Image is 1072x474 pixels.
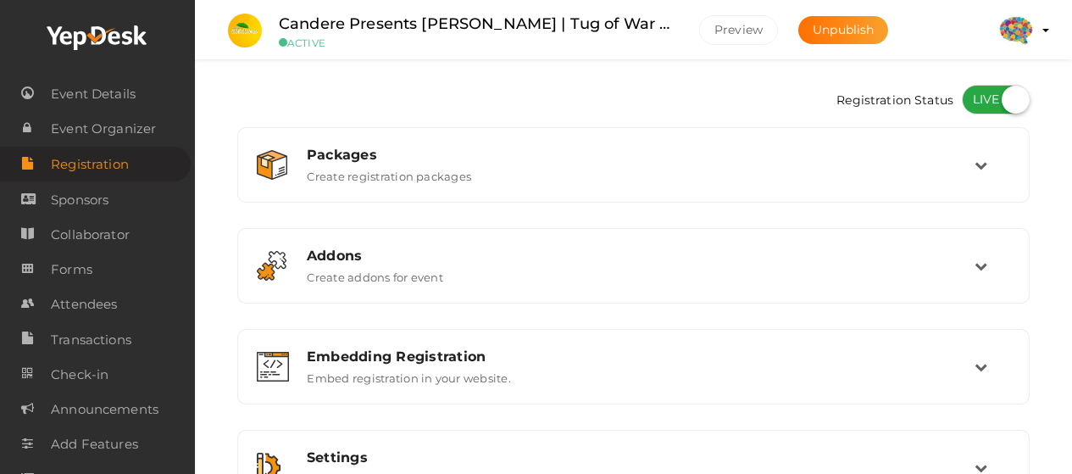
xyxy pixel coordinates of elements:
span: Unpublish [813,22,874,37]
img: box.svg [257,150,287,180]
label: Embed registration in your website. [307,365,510,385]
span: Add Features [51,427,138,461]
label: Candere Presents [PERSON_NAME] | Tug of War | Registration [279,12,674,36]
span: Event Details [51,77,136,111]
img: addon.svg [257,251,286,281]
img: 0C2H5NAW_small.jpeg [228,14,262,47]
label: Create registration packages [307,163,471,183]
span: Announcements [51,393,158,427]
div: Packages [307,147,975,163]
a: Embedding Registration Embed registration in your website. [247,372,1020,388]
span: Registration Status [836,85,953,119]
span: Registration [51,148,129,181]
img: SU7GG7NJ_small.jpeg [999,14,1033,47]
span: Event Organizer [51,112,156,146]
div: Addons [307,248,975,264]
small: ACTIVE [279,36,674,49]
span: Sponsors [51,183,108,217]
img: embed.svg [257,352,289,382]
div: Embedding Registration [307,349,975,365]
span: Forms [51,253,92,287]
label: Create addons for event [307,264,443,284]
button: Preview [699,15,778,45]
span: Collaborator [51,218,130,252]
span: Attendees [51,287,117,321]
div: Settings [307,449,975,466]
span: Transactions [51,323,131,357]
a: Addons Create addons for event [247,271,1020,287]
span: Check-in [51,358,108,392]
button: Unpublish [798,16,888,44]
a: Packages Create registration packages [247,170,1020,187]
